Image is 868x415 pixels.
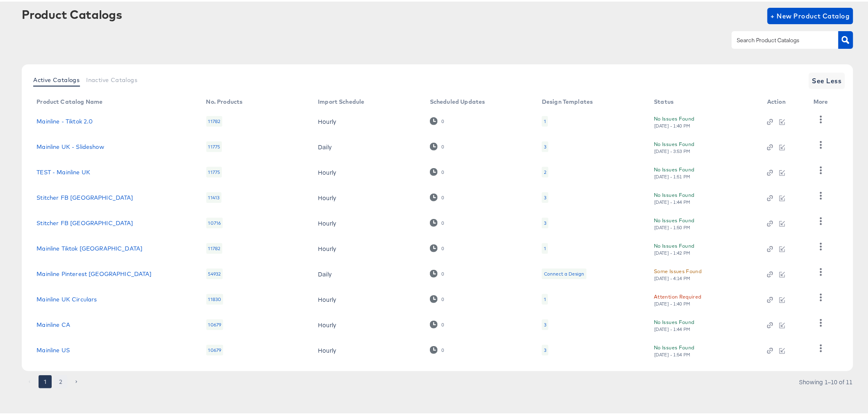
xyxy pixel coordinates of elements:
div: 1 [544,294,546,301]
td: Daily [311,260,423,285]
div: 0 [441,168,444,173]
td: Hourly [311,336,423,361]
a: Mainline - Tiktok 2.0 [37,116,93,123]
td: Hourly [311,285,423,310]
div: 0 [430,192,444,200]
div: 0 [430,116,444,123]
span: + New Product Catalog [771,9,850,20]
div: 3 [544,320,546,326]
div: 0 [430,217,444,225]
div: 11775 [206,140,222,150]
div: 0 [430,166,444,174]
div: 0 [441,269,444,275]
button: Attention Required[DATE] - 1:40 PM [654,291,701,305]
div: 0 [430,141,444,149]
td: Hourly [311,107,423,132]
div: 11775 [206,165,222,176]
div: 0 [430,243,444,251]
div: 11413 [206,191,222,201]
button: page 1 [39,374,52,387]
div: 10679 [206,318,224,328]
div: 0 [441,295,444,301]
div: Product Catalogs [22,6,122,19]
div: 3 [542,140,548,150]
a: Mainline US [37,345,70,352]
input: Search Product Catalogs [735,34,822,43]
div: 0 [430,344,444,352]
div: 0 [441,117,444,123]
div: Import Schedule [318,97,364,103]
td: Daily [311,132,423,158]
div: [DATE] - 4:14 PM [654,274,691,280]
div: 2 [542,165,548,176]
div: 0 [441,193,444,199]
button: Go to page 2 [54,374,67,387]
div: 3 [544,142,546,148]
div: 0 [441,142,444,148]
div: 3 [544,193,546,199]
div: 0 [441,320,444,326]
div: 0 [441,346,444,351]
div: 1 [544,244,546,250]
a: Mainline Pinterest [GEOGRAPHIC_DATA] [37,269,151,276]
td: Hourly [311,183,423,209]
nav: pagination navigation [22,374,84,387]
div: 3 [544,218,546,225]
a: Mainline UK Circulars [37,294,97,301]
div: 3 [542,216,548,227]
div: 1 [544,116,546,123]
div: Some Issues Found [654,265,702,274]
div: No. Products [206,97,243,103]
a: Mainline UK - Slideshow [37,142,104,148]
th: More [807,94,838,107]
div: Connect a Design [542,267,586,278]
a: Stitcher FB [GEOGRAPHIC_DATA] [37,218,133,225]
span: See Less [812,73,842,85]
div: 0 [430,319,444,327]
a: Mainline CA [37,320,70,326]
div: Attention Required [654,291,701,299]
a: Stitcher FB [GEOGRAPHIC_DATA] [37,193,133,199]
div: Scheduled Updates [430,97,485,103]
div: 11782 [206,242,223,252]
th: Status [648,94,761,107]
span: Active Catalogs [33,75,80,82]
td: Hourly [311,158,423,183]
div: 11830 [206,292,224,303]
div: Connect a Design [544,269,584,276]
div: 0 [441,219,444,224]
div: 11782 [206,114,223,125]
div: 54932 [206,267,223,278]
th: Action [761,94,807,107]
button: + New Product Catalog [767,6,853,23]
div: Product Catalog Name [37,97,103,103]
div: Design Templates [542,97,593,103]
div: 1 [542,114,548,125]
div: [DATE] - 1:40 PM [654,299,691,305]
div: 10679 [206,343,224,354]
a: TEST - Mainline UK [37,167,90,174]
button: Go to next page [70,374,83,387]
div: Showing 1–10 of 11 [799,377,853,383]
span: Inactive Catalogs [86,75,137,82]
td: Hourly [311,310,423,336]
a: Mainline Tiktok [GEOGRAPHIC_DATA] [37,244,142,250]
div: 3 [542,318,548,328]
div: 1 [542,292,548,303]
div: 3 [542,343,548,354]
td: Hourly [311,234,423,260]
div: 0 [441,244,444,250]
td: Hourly [311,209,423,234]
div: 3 [542,191,548,201]
button: Some Issues Found[DATE] - 4:14 PM [654,265,702,280]
div: 1 [542,242,548,252]
div: 0 [430,268,444,276]
div: 3 [544,345,546,352]
div: 2 [544,167,546,174]
div: 10716 [206,216,223,227]
button: See Less [809,71,845,87]
div: 0 [430,294,444,301]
